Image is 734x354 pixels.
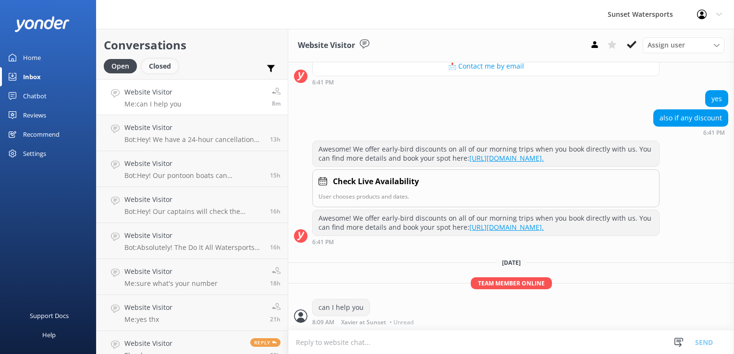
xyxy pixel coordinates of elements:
div: Sep 04 2025 05:41pm (UTC -05:00) America/Cancun [653,129,728,136]
strong: 8:09 AM [312,319,334,325]
h4: Website Visitor [124,302,172,313]
span: • Unread [390,319,414,325]
a: Closed [142,60,183,71]
span: Sep 04 2025 02:52pm (UTC -05:00) America/Cancun [270,207,281,215]
span: Team member online [471,277,552,289]
h4: Website Visitor [124,87,182,97]
p: Me: can I help you [124,100,182,108]
strong: 6:41 PM [312,239,334,245]
h4: Website Visitor [124,122,263,133]
h3: Website Visitor [298,39,355,52]
p: Me: yes thx [124,315,172,324]
div: Inbox [23,67,41,86]
div: Help [42,325,56,344]
span: Sep 04 2025 03:59pm (UTC -05:00) America/Cancun [270,171,281,179]
span: Reply [250,338,281,347]
div: Sep 04 2025 05:41pm (UTC -05:00) America/Cancun [312,79,660,85]
h4: Website Visitor [124,158,263,169]
div: Sep 05 2025 07:09am (UTC -05:00) America/Cancun [312,319,416,325]
h4: Website Visitor [124,194,263,205]
div: Reviews [23,106,46,125]
a: Website VisitorBot:Hey! We have a 24-hour cancellation policy. If you cancel your trip at least 2... [97,115,288,151]
a: Website VisitorMe:can I help you8m [97,79,288,115]
span: Sep 04 2025 12:51pm (UTC -05:00) America/Cancun [270,279,281,287]
span: Sep 04 2025 05:31pm (UTC -05:00) America/Cancun [270,135,281,143]
span: [DATE] [496,259,526,267]
div: Awesome! We offer early-bird discounts on all of our morning trips when you book directly with us... [313,141,659,166]
a: [URL][DOMAIN_NAME]. [469,153,544,163]
h4: Website Visitor [124,338,172,349]
h4: Website Visitor [124,266,218,277]
strong: 6:41 PM [312,80,334,85]
a: Website VisitorMe:yes thx21h [97,295,288,331]
span: Sep 05 2025 07:09am (UTC -05:00) America/Cancun [272,99,281,107]
div: Closed [142,59,178,73]
span: Sep 04 2025 02:35pm (UTC -05:00) America/Cancun [270,243,281,251]
p: User chooses products and dates. [318,192,653,201]
div: Support Docs [30,306,69,325]
p: Bot: Hey! Our pontoon boats can accommodate up to 8 people, and unfortunately, we can't make exce... [124,171,263,180]
span: Sep 04 2025 09:41am (UTC -05:00) America/Cancun [270,315,281,323]
a: Website VisitorBot:Hey! Our captains will check the weather on the day of your trip. If condition... [97,187,288,223]
a: Open [104,60,142,71]
a: [URL][DOMAIN_NAME]. [469,223,544,232]
div: Awesome! We offer early-bird discounts on all of our morning trips when you book directly with us... [313,210,659,236]
div: yes [706,91,728,107]
p: Bot: Hey! We have a 24-hour cancellation policy. If you cancel your trip at least 24 hours in adv... [124,135,263,144]
h2: Conversations [104,36,281,54]
button: 📩 Contact me by email [313,57,659,76]
span: Xavier at Sunset [341,319,386,325]
div: Settings [23,144,46,163]
span: Assign user [648,40,685,50]
img: yonder-white-logo.png [14,16,70,32]
h4: Website Visitor [124,230,263,241]
div: Assign User [643,37,724,53]
div: also if any discount [654,110,728,126]
div: Open [104,59,137,73]
div: Chatbot [23,86,47,106]
a: Website VisitorBot:Hey! Our pontoon boats can accommodate up to 8 people, and unfortunately, we c... [97,151,288,187]
p: Bot: Absolutely! The Do It All Watersports Package is what you're looking for. It includes up to ... [124,243,263,252]
strong: 6:41 PM [703,130,725,136]
h4: Check Live Availability [333,176,419,188]
p: Bot: Hey! Our captains will check the weather on the day of your trip. If conditions are unsafe, ... [124,207,263,216]
div: Home [23,48,41,67]
div: can I help you [313,299,369,316]
p: Me: sure what's your number [124,279,218,288]
div: Sep 04 2025 05:41pm (UTC -05:00) America/Cancun [312,238,660,245]
a: Website VisitorMe:sure what's your number18h [97,259,288,295]
div: Recommend [23,125,60,144]
a: Website VisitorBot:Absolutely! The Do It All Watersports Package is what you're looking for. It i... [97,223,288,259]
